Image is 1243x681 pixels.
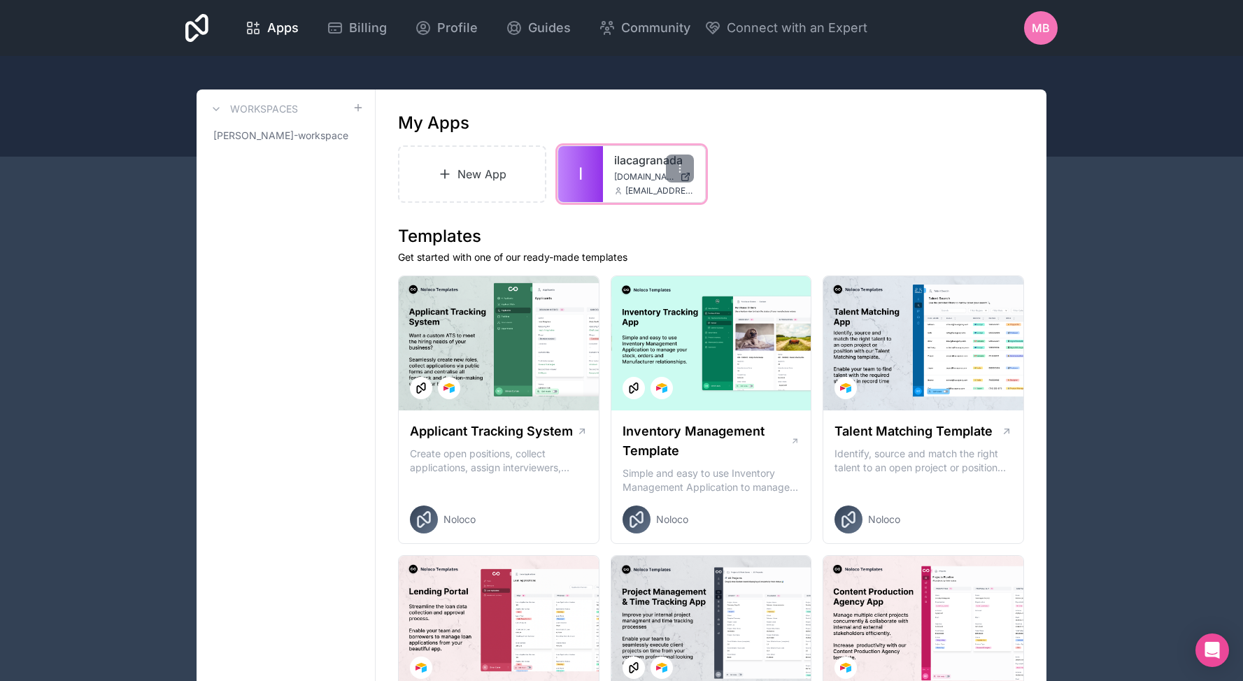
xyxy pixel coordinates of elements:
[621,18,690,38] span: Community
[213,129,348,143] span: [PERSON_NAME]-workspace
[840,662,851,673] img: Airtable Logo
[623,422,790,461] h1: Inventory Management Template
[415,662,427,673] img: Airtable Logo
[1195,633,1229,667] div: Open Intercom Messenger
[398,145,546,203] a: New App
[349,18,387,38] span: Billing
[234,13,310,43] a: Apps
[208,101,298,117] a: Workspaces
[614,152,694,169] a: ilacagranada
[528,18,571,38] span: Guides
[398,112,469,134] h1: My Apps
[410,422,573,441] h1: Applicant Tracking System
[578,163,583,185] span: I
[614,171,694,182] a: [DOMAIN_NAME]
[443,382,455,394] img: Airtable Logo
[704,18,867,38] button: Connect with an Expert
[840,382,851,394] img: Airtable Logo
[267,18,299,38] span: Apps
[443,512,476,526] span: Noloco
[614,171,674,182] span: [DOMAIN_NAME]
[495,13,582,43] a: Guides
[834,422,993,441] h1: Talent Matching Template
[727,18,867,38] span: Connect with an Expert
[437,18,478,38] span: Profile
[834,447,1012,475] p: Identify, source and match the right talent to an open project or position with our Talent Matchi...
[588,13,702,43] a: Community
[208,123,364,148] a: [PERSON_NAME]-workspace
[656,512,688,526] span: Noloco
[558,146,603,202] a: I
[404,13,489,43] a: Profile
[230,102,298,116] h3: Workspaces
[398,250,1024,264] p: Get started with one of our ready-made templates
[656,662,667,673] img: Airtable Logo
[868,512,900,526] span: Noloco
[625,185,694,196] span: [EMAIL_ADDRESS][DOMAIN_NAME]
[1032,20,1050,36] span: MB
[656,382,667,394] img: Airtable Logo
[398,225,1024,248] h1: Templates
[315,13,398,43] a: Billing
[623,466,800,494] p: Simple and easy to use Inventory Management Application to manage your stock, orders and Manufact...
[410,447,588,475] p: Create open positions, collect applications, assign interviewers, centralise candidate feedback a...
